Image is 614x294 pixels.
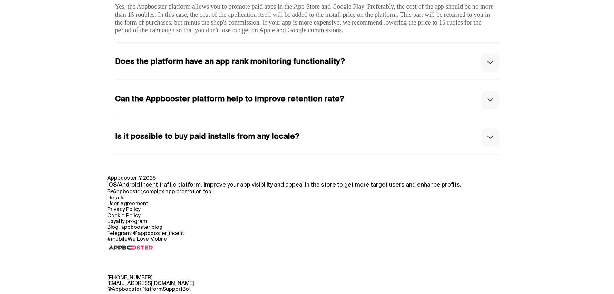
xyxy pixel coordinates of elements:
b: Does the platform have an app rank monitoring functionality? [115,58,345,67]
a: Privacy Policy [107,205,140,214]
div: complex app promotion tool [107,189,507,195]
div: iOS/Android incent traffic platform. Improve your app visibility and appeal in the store to get m... [107,181,507,189]
span: # mobile [107,235,128,244]
div: We Love Mobile [107,237,507,242]
a: Blog: appbooster blog [107,223,162,232]
b: Is it possible to buy paid installs from any locale? [115,133,299,142]
span: Yes, the Appbooster platform allows you to promote paid apps in the App Store and Google Play. Pr... [115,3,494,34]
a: Details [107,194,125,203]
span: By [107,188,143,197]
a: Appbooster, [113,188,143,197]
a: [PHONE_NUMBER] [107,275,507,281]
a: Telegram: @appbooster_incent [107,229,184,238]
div: Appbooster © 2025 [107,176,507,181]
a: [EMAIL_ADDRESS][DOMAIN_NAME] [107,281,507,287]
a: User Agreement [107,199,148,208]
a: Cookie Policy [107,211,140,220]
b: Can the Appbooster platform help to improve retention rate? [115,95,344,105]
a: @AppboosterPlatformSupportBot [107,287,507,292]
a: Loyalty program [107,217,147,226]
